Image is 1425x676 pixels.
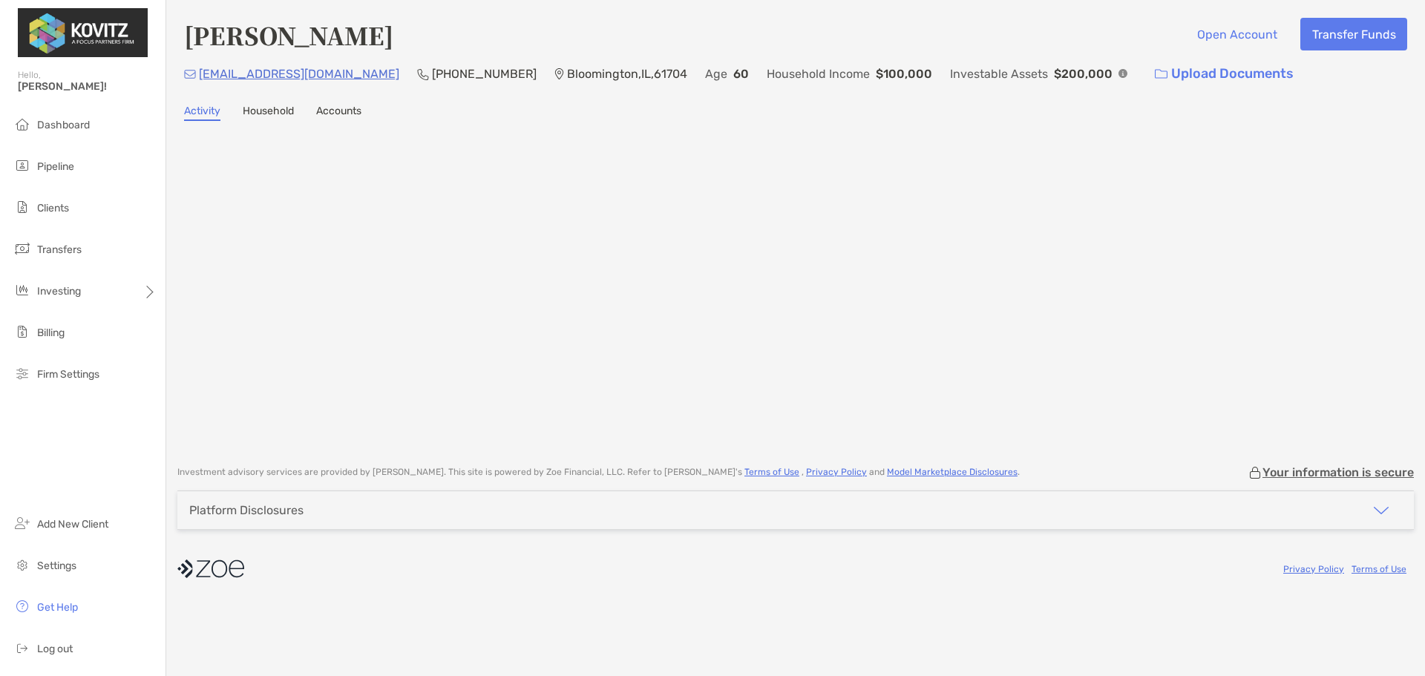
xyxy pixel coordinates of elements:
span: Log out [37,643,73,655]
p: 60 [733,65,749,83]
a: Terms of Use [744,467,799,477]
p: Investment advisory services are provided by [PERSON_NAME] . This site is powered by Zoe Financia... [177,467,1020,478]
a: Terms of Use [1352,564,1406,574]
img: icon arrow [1372,502,1390,519]
button: Transfer Funds [1300,18,1407,50]
span: Transfers [37,243,82,256]
p: Household Income [767,65,870,83]
a: Model Marketplace Disclosures [887,467,1018,477]
img: Location Icon [554,68,564,80]
p: Your information is secure [1262,465,1414,479]
span: Firm Settings [37,368,99,381]
span: Settings [37,559,76,572]
span: Dashboard [37,119,90,131]
img: Zoe Logo [18,6,148,59]
p: [EMAIL_ADDRESS][DOMAIN_NAME] [199,65,399,83]
p: $100,000 [876,65,932,83]
span: Billing [37,326,65,339]
div: Platform Disclosures [189,503,304,517]
img: get-help icon [13,597,31,615]
a: Accounts [316,105,361,121]
span: Get Help [37,601,78,614]
img: billing icon [13,323,31,341]
span: [PERSON_NAME]! [18,80,157,93]
span: Add New Client [37,518,108,531]
img: button icon [1155,69,1167,79]
p: $200,000 [1054,65,1113,83]
a: Privacy Policy [1283,564,1344,574]
img: investing icon [13,281,31,299]
a: Household [243,105,294,121]
a: Privacy Policy [806,467,867,477]
h4: [PERSON_NAME] [184,18,393,52]
span: Clients [37,202,69,214]
img: company logo [177,552,244,585]
img: transfers icon [13,240,31,257]
a: Upload Documents [1145,58,1303,90]
img: firm-settings icon [13,364,31,382]
img: clients icon [13,198,31,216]
img: settings icon [13,556,31,574]
img: Info Icon [1118,69,1127,78]
img: dashboard icon [13,115,31,133]
p: Age [705,65,727,83]
p: [PHONE_NUMBER] [432,65,537,83]
a: Activity [184,105,220,121]
img: pipeline icon [13,157,31,174]
img: Email Icon [184,70,196,79]
p: Investable Assets [950,65,1048,83]
img: logout icon [13,639,31,657]
span: Investing [37,285,81,298]
img: Phone Icon [417,68,429,80]
span: Pipeline [37,160,74,173]
p: Bloomington , IL , 61704 [567,65,687,83]
button: Open Account [1185,18,1288,50]
img: add_new_client icon [13,514,31,532]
